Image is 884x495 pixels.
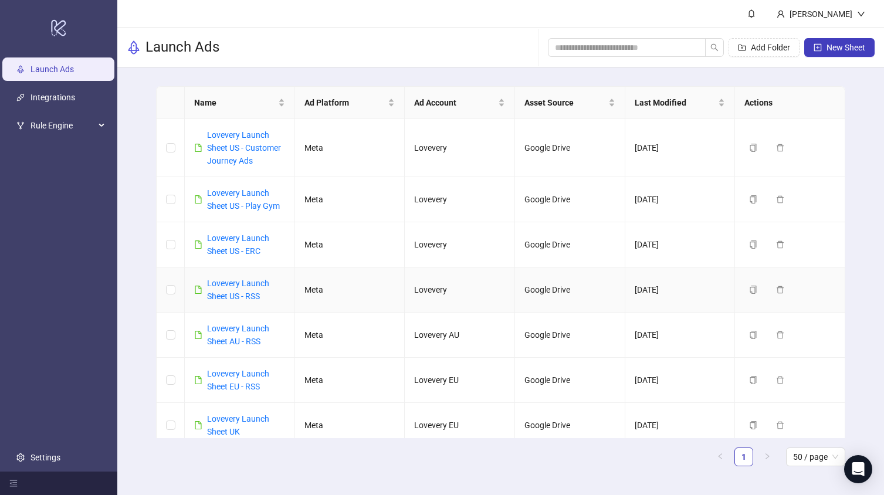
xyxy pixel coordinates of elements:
span: plus-square [814,43,822,52]
span: copy [749,376,757,384]
span: file [194,376,202,384]
button: left [711,447,730,466]
td: Meta [295,222,405,267]
span: Name [194,96,276,109]
td: [DATE] [625,403,736,448]
span: file [194,240,202,249]
a: Lovevery Launch Sheet US - ERC [207,233,269,256]
h3: Launch Ads [145,38,219,57]
a: Settings [31,453,60,462]
span: copy [749,195,757,204]
td: [DATE] [625,358,736,403]
span: copy [749,144,757,152]
span: rocket [127,40,141,55]
span: menu-fold [9,479,18,487]
span: delete [776,195,784,204]
span: down [857,10,865,18]
span: delete [776,286,784,294]
td: Lovevery [405,177,515,222]
span: Add Folder [751,43,790,52]
th: Ad Account [405,87,515,119]
span: delete [776,240,784,249]
span: left [717,453,724,460]
span: copy [749,331,757,339]
th: Last Modified [625,87,736,119]
button: Add Folder [729,38,800,57]
span: file [194,421,202,429]
th: Name [185,87,295,119]
div: [PERSON_NAME] [785,8,857,21]
td: Lovevery [405,267,515,313]
td: Meta [295,358,405,403]
td: Lovevery [405,222,515,267]
td: Google Drive [515,358,625,403]
span: file [194,144,202,152]
button: New Sheet [804,38,875,57]
td: Google Drive [515,313,625,358]
a: Launch Ads [31,65,74,74]
td: Google Drive [515,177,625,222]
td: Google Drive [515,119,625,177]
th: Ad Platform [295,87,405,119]
td: Lovevery [405,119,515,177]
td: [DATE] [625,222,736,267]
a: Lovevery Launch Sheet US - RSS [207,279,269,301]
td: Google Drive [515,222,625,267]
td: Meta [295,119,405,177]
td: [DATE] [625,313,736,358]
td: Google Drive [515,403,625,448]
a: Lovevery Launch Sheet AU - RSS [207,324,269,346]
span: copy [749,240,757,249]
span: file [194,286,202,294]
td: Meta [295,267,405,313]
span: Ad Platform [304,96,386,109]
td: Lovevery AU [405,313,515,358]
span: folder-add [738,43,746,52]
span: file [194,195,202,204]
td: [DATE] [625,119,736,177]
span: delete [776,144,784,152]
a: Lovevery Launch Sheet US - Customer Journey Ads [207,130,281,165]
a: Lovevery Launch Sheet UK [207,414,269,436]
span: delete [776,331,784,339]
span: delete [776,376,784,384]
td: [DATE] [625,177,736,222]
span: New Sheet [827,43,865,52]
li: 1 [734,447,753,466]
span: user [777,10,785,18]
td: [DATE] [625,267,736,313]
span: Last Modified [635,96,716,109]
td: Meta [295,313,405,358]
span: delete [776,421,784,429]
a: Lovevery Launch Sheet EU - RSS [207,369,269,391]
div: Open Intercom Messenger [844,455,872,483]
a: Integrations [31,93,75,102]
a: 1 [735,448,753,466]
th: Actions [735,87,845,119]
span: right [764,453,771,460]
div: Page Size [786,447,845,466]
span: Ad Account [414,96,496,109]
td: Meta [295,177,405,222]
span: 50 / page [793,448,838,466]
span: fork [16,121,25,130]
li: Next Page [758,447,777,466]
span: Rule Engine [31,114,95,137]
td: Lovevery EU [405,358,515,403]
a: Lovevery Launch Sheet US - Play Gym [207,188,280,211]
button: right [758,447,777,466]
span: file [194,331,202,339]
td: Lovevery EU [405,403,515,448]
span: bell [747,9,756,18]
span: copy [749,286,757,294]
li: Previous Page [711,447,730,466]
td: Google Drive [515,267,625,313]
span: search [710,43,719,52]
td: Meta [295,403,405,448]
span: Asset Source [524,96,606,109]
span: copy [749,421,757,429]
th: Asset Source [515,87,625,119]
